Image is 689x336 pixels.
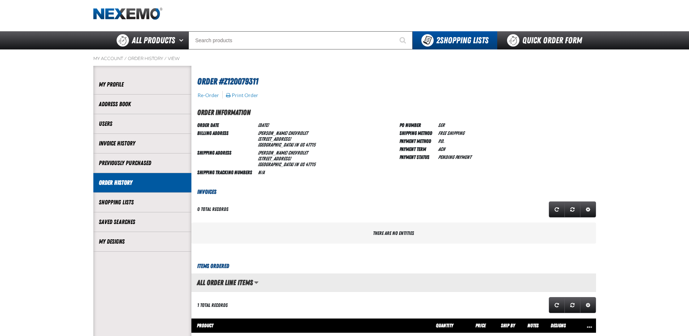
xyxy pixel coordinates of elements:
span: / [164,56,167,61]
td: Shipping Address [197,148,255,168]
a: Reset grid action [564,201,580,217]
a: Shopping Lists [99,198,186,207]
img: Nexemo logo [93,8,162,20]
span: [PERSON_NAME] Chevrolet [258,130,308,136]
span: Pending payment [438,154,471,160]
bdo: 47715 [305,142,315,148]
span: Free Shipping [438,130,464,136]
a: View [168,56,180,61]
td: Payment Method [400,137,435,145]
a: Order History [128,56,163,61]
button: Print Order [226,92,259,99]
a: Expand or Collapse Grid Settings [580,201,596,217]
a: Previously Purchased [99,159,186,167]
span: All Products [132,34,175,47]
a: Saved Searches [99,218,186,226]
td: Order Date [197,121,255,129]
td: Shipping Method [400,129,435,137]
input: Search [189,31,413,49]
a: Invoice History [99,139,186,148]
a: Address Book [99,100,186,108]
button: You have 2 Shopping Lists. Open to view details [413,31,497,49]
span: [STREET_ADDRESS] [258,136,291,142]
td: Payment Term [400,145,435,153]
span: SER [438,122,445,128]
nav: Breadcrumbs [93,56,596,61]
a: Users [99,120,186,128]
td: PO Number [400,121,435,129]
a: Reset grid action [564,297,580,313]
span: / [124,56,127,61]
span: [GEOGRAPHIC_DATA] [258,161,293,167]
span: [PERSON_NAME] Chevrolet [258,150,308,156]
th: Row actions [578,319,596,333]
td: Shipping Tracking Numbers [197,168,255,176]
span: Price [475,323,486,328]
a: Expand or Collapse Grid Settings [580,297,596,313]
td: Payment Status [400,153,435,161]
h2: Order Information [197,107,596,118]
span: IN [294,161,299,167]
span: There are no entities [373,230,414,236]
span: Designs [551,323,566,328]
span: Product [197,323,213,328]
span: P.O. [438,138,444,144]
span: Order #Z120079311 [197,76,258,87]
a: Refresh grid action [549,201,565,217]
div: 1 total records [197,302,228,309]
td: Billing Address [197,129,255,148]
a: Quick Order Form [497,31,596,49]
h2: All Order Line Items [191,279,253,287]
a: Refresh grid action [549,297,565,313]
h3: Items Ordered [191,262,596,271]
span: Shopping Lists [436,35,489,45]
a: My Designs [99,237,186,246]
button: Open All Products pages [177,31,189,49]
span: Notes [527,323,539,328]
a: Order History [99,179,186,187]
button: Re-Order [197,92,219,99]
span: US [300,142,304,148]
span: [GEOGRAPHIC_DATA] [258,142,293,148]
button: Start Searching [394,31,413,49]
strong: 2 [436,35,440,45]
h3: Invoices [191,188,596,196]
span: ACH [438,146,445,152]
div: 0 total records [197,206,228,213]
span: IN [294,142,299,148]
span: Quantity [436,323,453,328]
span: [STREET_ADDRESS] [258,156,291,161]
a: Home [93,8,162,20]
a: My Profile [99,80,186,89]
a: My Account [93,56,123,61]
span: N/A [258,169,264,175]
span: US [300,161,304,167]
span: [DATE] [258,122,268,128]
button: Manage grid views. Current view is All Order Line Items [254,276,259,289]
bdo: 47715 [305,161,315,167]
span: Ship By [501,323,515,328]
